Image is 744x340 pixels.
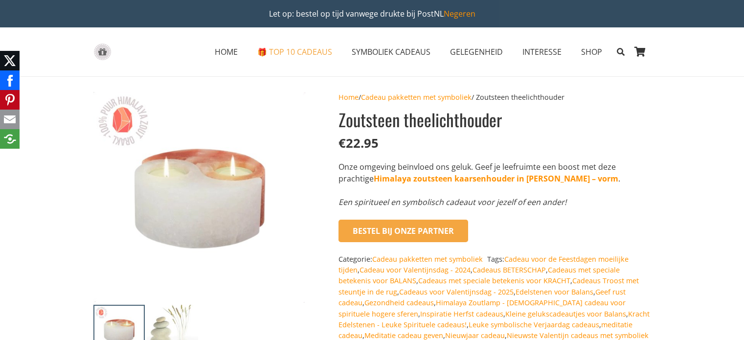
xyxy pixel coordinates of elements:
[338,298,626,318] a: Himalaya Zoutlamp - [DEMOGRAPHIC_DATA] cadeau voor spirituele hogere sferen
[612,40,629,64] a: Zoeken
[338,161,651,184] p: Onze omgeving beïnvloed ons geluk. Geef je leefruimte een boost met deze prachtige .
[473,265,546,274] a: Cadeaus BETERSCHAP
[215,46,238,57] span: HOME
[571,40,612,64] a: SHOPSHOP Menu
[257,46,332,57] span: 🎁 TOP 10 CADEAUS
[93,44,112,61] a: gift-box-icon-grey-inspirerendwinkelen
[630,27,651,76] a: Winkelwagen
[581,46,602,57] span: SHOP
[338,254,485,264] span: Categorie:
[440,40,513,64] a: GELEGENHEIDGELEGENHEID Menu
[338,220,468,242] button: Bestel bij onze Partner
[513,40,571,64] a: INTERESSEINTERESSE Menu
[505,309,626,318] a: Kleine gelukscadeautjes voor Balans
[338,92,651,103] nav: Breadcrumb
[420,309,503,318] a: Inspiratie Herfst cadeaus
[469,320,599,329] a: Leuke symbolische Verjaardag cadeaus
[372,254,483,264] a: Cadeau pakketten met symboliek
[516,287,593,296] a: Edelstenen voor Balans
[374,173,618,184] a: Himalaya zoutsteen kaarsenhouder in [PERSON_NAME] – vorm
[364,298,434,307] a: Gezondheid cadeaus
[361,92,472,102] a: Cadeau pakketten met symboliek
[338,135,379,152] bdi: 22.95
[364,331,443,340] a: Meditatie cadeau geven
[418,276,570,285] a: Cadeaus met speciale betekenis voor KRACHT
[444,8,475,19] a: Negeren
[342,40,440,64] a: SYMBOLIEK CADEAUSSYMBOLIEK CADEAUS Menu
[338,135,346,152] span: €
[399,287,514,296] a: Cadeaus voor Valentijnsdag - 2025
[450,46,503,57] span: GELEGENHEID
[338,108,651,132] h1: Zoutsteen theelichthouder
[248,40,342,64] a: 🎁 TOP 10 CADEAUS🎁 TOP 10 CADEAUS Menu
[205,40,248,64] a: HOMEHOME Menu
[360,265,471,274] a: Cadeau voor Valentijnsdag - 2024
[352,46,430,57] span: SYMBOLIEK CADEAUS
[445,331,505,340] a: Nieuwjaar cadeau
[522,46,562,57] span: INTERESSE
[338,92,359,102] a: Home
[338,276,639,296] a: Cadeaus Troost met steuntje in de rug
[93,92,305,303] img: zen cadeau spiritualiteit yin yang theelichthouder zoutlamp steen
[338,197,566,207] em: Een spiritueel en symbolisch cadeaut voor jezelf of een ander!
